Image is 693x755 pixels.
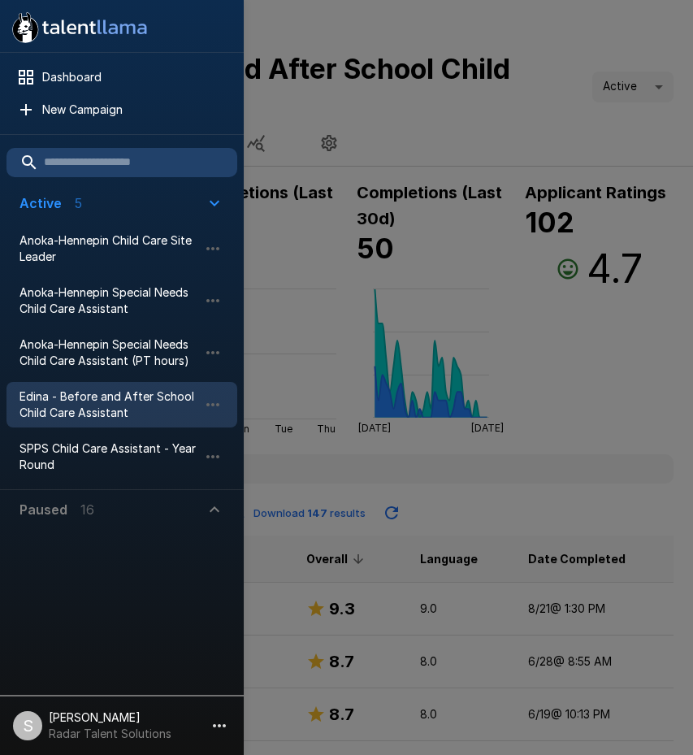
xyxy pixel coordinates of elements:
button: Paused16 [6,490,237,529]
span: Dashboard [42,69,224,85]
div: Anoka-Hennepin Child Care Site Leader [6,226,237,271]
span: SPPS Child Care Assistant - Year Round [19,440,198,473]
span: Anoka-Hennepin Special Needs Child Care Assistant (PT hours) [19,336,198,369]
span: New Campaign [42,102,224,118]
div: S [13,711,42,740]
p: Paused [19,500,67,519]
div: SPPS Child Care Assistant - Year Round [6,434,237,479]
p: Active [19,193,62,213]
div: Edina - Before and After School Child Care Assistant [6,382,237,427]
span: Anoka-Hennepin Child Care Site Leader [19,232,198,265]
button: Active5 [6,184,237,223]
p: Radar Talent Solutions [49,726,171,742]
p: [PERSON_NAME] [49,709,171,726]
p: 16 [80,500,94,519]
span: Edina - Before and After School Child Care Assistant [19,388,198,421]
div: New Campaign [6,95,237,124]
p: 5 [75,193,82,213]
div: Dashboard [6,63,237,92]
div: Anoka-Hennepin Special Needs Child Care Assistant [6,278,237,323]
div: Anoka-Hennepin Special Needs Child Care Assistant (PT hours) [6,330,237,375]
span: Anoka-Hennepin Special Needs Child Care Assistant [19,284,198,317]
